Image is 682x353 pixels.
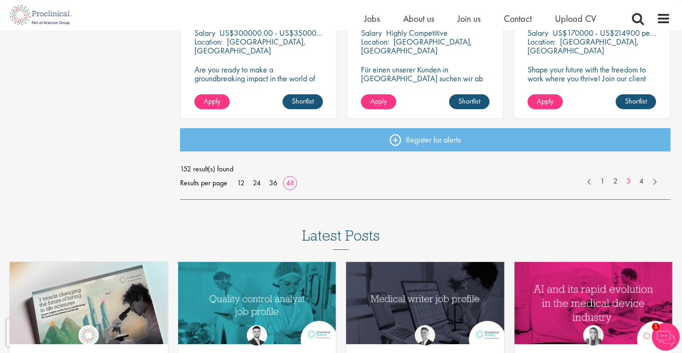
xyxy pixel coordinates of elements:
span: Salary [194,27,215,38]
a: Register for alerts [180,128,671,151]
img: George Watson [415,325,435,346]
img: Joshua Godden [247,325,267,346]
span: Apply [370,96,387,106]
p: [GEOGRAPHIC_DATA], [GEOGRAPHIC_DATA] [194,36,306,56]
span: Salary [528,27,548,38]
a: 12 [234,178,248,188]
a: Contact [504,13,532,25]
span: Results per page [180,176,227,190]
img: Proclinical: Life sciences hiring trends report 2025 [10,262,168,351]
p: US$170000 - US$214900 per annum [553,27,675,38]
a: Apply [361,94,396,109]
img: Proclinical Group [78,325,99,346]
span: Location: [528,36,556,47]
span: 152 result(s) found [180,162,671,176]
p: Highly Competitive [386,27,448,38]
p: Shape your future with the freedom to work where you thrive! Join our client with this Director p... [528,65,656,100]
img: quality control analyst job profile [178,262,336,344]
span: 1 [652,323,660,331]
span: Location: [194,36,223,47]
a: Join us [457,13,481,25]
a: 48 [283,178,297,188]
a: Shortlist [616,94,656,109]
a: 36 [266,178,281,188]
p: [GEOGRAPHIC_DATA], [GEOGRAPHIC_DATA] [361,36,472,56]
a: Link to a post [10,262,168,344]
span: Location: [361,36,389,47]
span: Apply [204,96,220,106]
img: Medical writer job profile [346,262,504,344]
span: Salary [361,27,382,38]
p: Are you ready to make a groundbreaking impact in the world of biotechnology? Join a growing compa... [194,65,323,109]
a: 1 [596,176,609,187]
a: Apply [194,94,230,109]
a: 3 [622,176,635,187]
p: Für einen unserer Kunden in [GEOGRAPHIC_DATA] suchen wir ab sofort einen Entwicklungsingenieur Ku... [361,65,489,109]
a: 2 [609,176,622,187]
img: Chatbot [652,323,680,351]
a: Link to a post [515,262,673,344]
a: About us [403,13,434,25]
span: Apply [537,96,553,106]
a: 24 [250,178,264,188]
img: Hannah Burke [583,325,604,346]
a: Upload CV [555,13,596,25]
a: Link to a post [346,262,504,344]
a: 4 [635,176,648,187]
p: [GEOGRAPHIC_DATA], [GEOGRAPHIC_DATA] [528,36,639,56]
img: AI and Its Impact on the Medical Device Industry | Proclinical [515,262,673,344]
h3: Latest Posts [302,228,380,250]
a: Jobs [364,13,380,25]
a: Shortlist [449,94,489,109]
a: Link to a post [178,262,336,344]
a: Apply [528,94,563,109]
p: US$300000.00 - US$350000.00 per annum [219,27,367,38]
a: Shortlist [283,94,323,109]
